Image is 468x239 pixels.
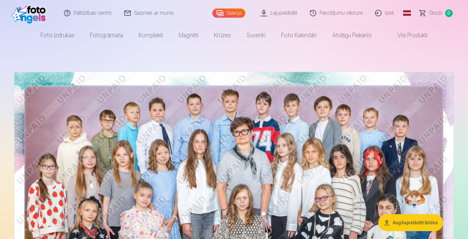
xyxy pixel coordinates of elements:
a: Atslēgu piekariņi [325,26,379,44]
a: Fotogrāmata [82,26,131,44]
a: Magnēti [171,26,206,44]
img: /fa1 [12,3,49,24]
a: Komplekti [131,26,171,44]
a: Visi produkti [379,26,435,44]
a: Suvenīri [239,26,273,44]
a: Foto kalendāri [273,26,325,44]
a: Galerija [212,9,245,18]
a: Krūzes [206,26,239,44]
span: Grozs [429,9,443,17]
span: 0 [445,9,453,17]
a: Foto izdrukas [33,26,82,44]
button: Augšupielādēt bildes [378,214,443,231]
